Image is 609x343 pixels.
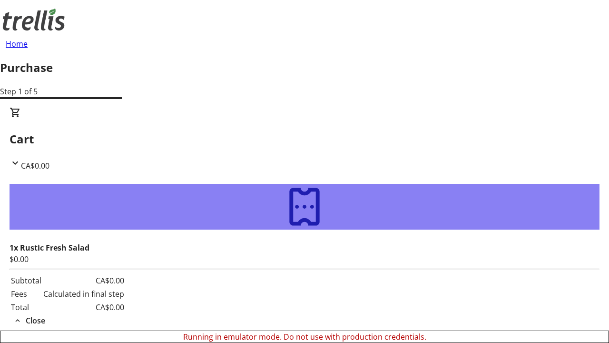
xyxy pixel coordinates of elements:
[21,161,49,171] span: CA$0.00
[10,274,42,287] td: Subtotal
[43,274,125,287] td: CA$0.00
[10,288,42,300] td: Fees
[10,242,89,253] strong: 1x Rustic Fresh Salad
[10,107,599,171] div: CartCA$0.00
[26,315,45,326] span: Close
[10,131,599,148] h2: Cart
[10,315,49,326] button: Close
[10,171,599,327] div: CartCA$0.00
[43,301,125,313] td: CA$0.00
[10,253,599,265] div: $0.00
[43,288,125,300] td: Calculated in final step
[10,301,42,313] td: Total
